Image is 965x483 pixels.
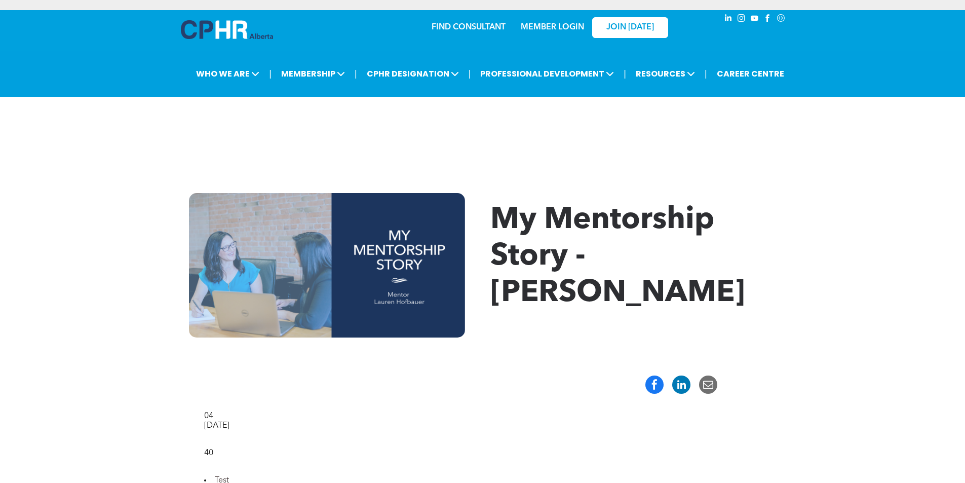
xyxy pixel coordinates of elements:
[278,64,348,83] span: MEMBERSHIP
[469,63,471,84] li: |
[477,64,617,83] span: PROFESSIONAL DEVELOPMENT
[762,13,774,26] a: facebook
[749,13,760,26] a: youtube
[723,13,734,26] a: linkedin
[204,449,761,458] div: 40
[364,64,462,83] span: CPHR DESIGNATION
[776,13,787,26] a: Social network
[432,23,506,31] a: FIND CONSULTANT
[204,412,761,421] div: 04
[714,64,787,83] a: CAREER CENTRE
[355,63,357,84] li: |
[736,13,747,26] a: instagram
[521,23,584,31] a: MEMBER LOGIN
[193,64,262,83] span: WHO WE ARE
[606,23,654,32] span: JOIN [DATE]
[592,17,668,38] a: JOIN [DATE]
[705,63,707,84] li: |
[624,63,626,84] li: |
[181,20,273,39] img: A blue and white logo for cp alberta
[633,64,698,83] span: RESOURCES
[490,205,745,309] span: My Mentorship Story - [PERSON_NAME]
[204,421,761,431] div: [DATE]
[269,63,272,84] li: |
